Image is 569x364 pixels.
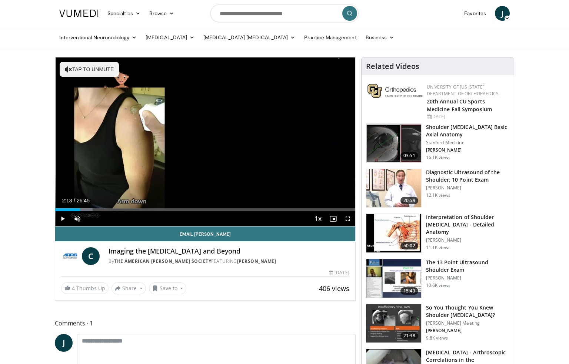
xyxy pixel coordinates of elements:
[367,84,423,98] img: 355603a8-37da-49b6-856f-e00d7e9307d3.png.150x105_q85_autocrop_double_scale_upscale_version-0.2.png
[145,6,179,21] a: Browse
[210,4,359,22] input: Search topics, interventions
[426,155,450,161] p: 16.1K views
[141,30,199,45] a: [MEDICAL_DATA]
[340,211,355,226] button: Fullscreen
[74,198,75,203] span: /
[82,247,100,265] a: C
[366,62,419,71] h4: Related Videos
[70,211,85,226] button: Unmute
[366,123,509,163] a: 03:51 Shoulder [MEDICAL_DATA] Basic Axial Anatomy Stanford Medicine [PERSON_NAME] 16.1K views
[400,242,418,249] span: 50:02
[114,258,211,264] a: The American [PERSON_NAME] Society
[366,124,421,162] img: 843da3bf-65ba-4ef1-b378-e6073ff3724a.150x105_q85_crop-smart_upscale.jpg
[361,30,399,45] a: Business
[149,282,187,294] button: Save to
[426,192,450,198] p: 12.1K views
[300,30,361,45] a: Practice Management
[237,258,276,264] a: [PERSON_NAME]
[61,282,109,294] a: 4 Thumbs Up
[426,282,450,288] p: 10.6K views
[72,285,75,292] span: 4
[61,247,79,265] img: The American Roentgen Ray Society
[326,211,340,226] button: Enable picture-in-picture mode
[427,98,492,113] a: 20th Annual CU Sports Medicine Fall Symposium
[426,259,509,274] h3: The 13 Point Ultrasound Shoulder Exam
[426,328,509,334] p: [PERSON_NAME]
[426,320,509,326] p: [PERSON_NAME] Meeting
[366,304,421,343] img: 2e61534f-2f66-4c4f-9b14-2c5f2cca558f.150x105_q85_crop-smart_upscale.jpg
[426,185,509,191] p: [PERSON_NAME]
[400,152,418,159] span: 03:51
[366,169,509,208] a: 20:59 Diagnostic Ultrasound of the Shoulder: 10 Point Exam [PERSON_NAME] 12.1K views
[426,147,509,153] p: [PERSON_NAME]
[366,259,509,298] a: 15:43 The 13 Point Ultrasound Shoulder Exam [PERSON_NAME] 10.6K views
[59,10,99,17] img: VuMedi Logo
[366,214,509,253] a: 50:02 Interpretation of Shoulder [MEDICAL_DATA] - Detailed Anatomy [PERSON_NAME] 11.1K views
[426,169,509,183] h3: Diagnostic Ultrasound of the Shoulder: 10 Point Exam
[199,30,300,45] a: [MEDICAL_DATA] [MEDICAL_DATA]
[62,198,72,203] span: 2:13
[426,237,509,243] p: [PERSON_NAME]
[366,304,509,343] a: 21:38 So You Thought You Knew Shoulder [MEDICAL_DATA]? [PERSON_NAME] Meeting [PERSON_NAME] 9.8K v...
[77,198,90,203] span: 26:45
[55,226,355,241] a: Email [PERSON_NAME]
[55,30,141,45] a: Interventional Neuroradiology
[55,334,73,352] a: J
[400,332,418,340] span: 21:38
[109,247,349,255] h4: Imaging the [MEDICAL_DATA] and Beyond
[495,6,510,21] a: J
[109,258,349,265] div: By FEATURING
[460,6,490,21] a: Favorites
[366,259,421,298] img: 7b323ec8-d3a2-4ab0-9251-f78bf6f4eb32.150x105_q85_crop-smart_upscale.jpg
[426,214,509,236] h3: Interpretation of Shoulder [MEDICAL_DATA] - Detailed Anatomy
[400,197,418,204] span: 20:59
[112,282,146,294] button: Share
[426,123,509,138] h3: Shoulder [MEDICAL_DATA] Basic Axial Anatomy
[427,113,508,120] div: [DATE]
[55,208,355,211] div: Progress Bar
[55,318,356,328] span: Comments 1
[329,269,349,276] div: [DATE]
[55,57,355,226] video-js: Video Player
[103,6,145,21] a: Specialties
[426,335,448,341] p: 9.8K views
[311,211,326,226] button: Playback Rate
[426,304,509,319] h3: So You Thought You Knew Shoulder [MEDICAL_DATA]?
[366,169,421,208] img: 2e2aae31-c28f-4877-acf1-fe75dd611276.150x105_q85_crop-smart_upscale.jpg
[55,211,70,226] button: Play
[426,140,509,146] p: Stanford Medicine
[60,62,119,77] button: Tap to unmute
[319,284,349,293] span: 406 views
[400,287,418,295] span: 15:43
[426,275,509,281] p: [PERSON_NAME]
[427,84,499,97] a: University of [US_STATE] Department of Orthopaedics
[366,214,421,252] img: b344877d-e8e2-41e4-9927-e77118ec7d9d.150x105_q85_crop-smart_upscale.jpg
[426,245,450,251] p: 11.1K views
